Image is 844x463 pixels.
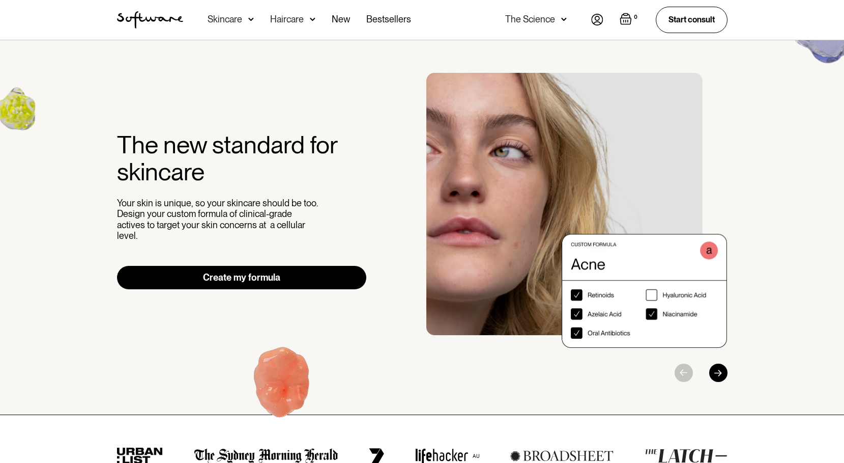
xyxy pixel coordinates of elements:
[117,198,321,241] p: Your skin is unique, so your skincare should be too. Design your custom formula of clinical-grade...
[632,13,639,22] div: 0
[117,131,367,185] h2: The new standard for skincare
[561,14,567,24] img: arrow down
[510,450,614,461] img: broadsheet logo
[505,14,555,24] div: The Science
[310,14,315,24] img: arrow down
[709,364,727,382] div: Next slide
[117,11,183,29] a: home
[620,13,639,27] a: Open empty cart
[219,324,346,449] img: Hydroquinone (skin lightening agent)
[208,14,242,24] div: Skincare
[117,11,183,29] img: Software Logo
[270,14,304,24] div: Haircare
[117,266,367,289] a: Create my formula
[248,14,254,24] img: arrow down
[645,449,727,463] img: the latch logo
[656,7,727,33] a: Start consult
[426,73,727,348] div: 1 / 3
